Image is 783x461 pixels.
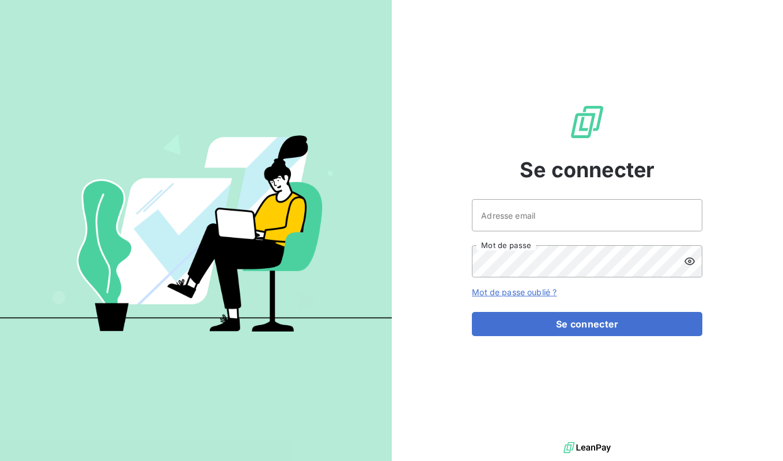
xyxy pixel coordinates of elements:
img: logo [563,439,611,456]
img: Logo LeanPay [569,104,606,140]
a: Mot de passe oublié ? [472,287,557,297]
input: placeholder [472,199,702,231]
span: Se connecter [520,154,655,185]
button: Se connecter [472,312,702,336]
